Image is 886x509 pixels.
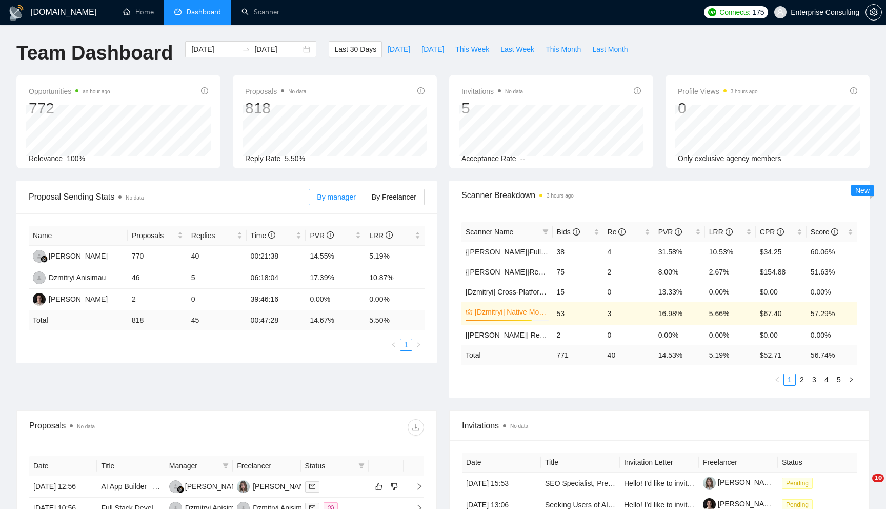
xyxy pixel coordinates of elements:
a: 4 [821,374,832,385]
td: 0.00% [365,289,425,310]
button: Last Month [587,41,633,57]
td: [DATE] 12:56 [29,476,97,498]
td: 4 [603,242,654,262]
th: Manager [165,456,233,476]
img: gigradar-bm.png [41,256,48,263]
button: download [408,419,424,436]
span: Scanner Breakdown [461,189,857,202]
span: info-circle [417,87,425,94]
td: Total [461,345,553,365]
img: gigradar-bm.png [177,486,184,493]
span: This Week [455,44,489,55]
td: 14.53 % [654,345,705,365]
button: Last 30 Days [329,41,382,57]
div: [PERSON_NAME] [185,481,244,492]
span: Last Week [500,44,534,55]
a: Pending [782,500,817,508]
span: PVR [658,228,682,236]
span: left [391,342,397,348]
span: Proposals [245,85,306,97]
a: 1 [400,339,412,350]
button: [DATE] [382,41,416,57]
a: Pending [782,479,817,487]
span: Opportunities [29,85,110,97]
span: Proposal Sending Stats [29,190,309,203]
td: 39:46:16 [247,289,306,310]
span: info-circle [777,228,784,236]
th: Title [97,456,165,476]
td: AI App Builder – End-to-End Delivery in 4 Weeks (Fixed Price) [97,476,165,498]
td: 16.98% [654,302,705,325]
td: 2 [553,325,603,345]
button: right [845,374,857,386]
img: IS [33,293,46,306]
a: homeHome [123,8,154,16]
td: $67.40 [756,302,807,325]
img: D [33,271,46,284]
span: No data [126,195,144,201]
td: Total [29,310,128,330]
td: 13.33% [654,282,705,302]
td: [DATE] 15:53 [462,473,541,494]
span: No data [288,89,306,94]
a: SEO Specialist, Premium Consulting Agency Website Laser-Focused on Bookings & Visibility Coolerize [545,479,873,487]
span: info-circle [675,228,682,236]
th: Name [29,226,128,246]
a: setting [865,8,882,16]
td: 56.74 % [807,345,857,365]
span: info-circle [268,231,275,239]
span: crown [466,308,473,316]
th: Invitation Letter [620,453,699,473]
td: 0.00% [306,289,365,310]
span: Last Month [592,44,628,55]
input: End date [254,44,301,55]
button: This Week [450,41,495,57]
h1: Team Dashboard [16,41,173,65]
th: Proposals [128,226,187,246]
li: Next Page [412,339,425,351]
td: 770 [128,246,187,267]
a: EB[PERSON_NAME] [237,482,312,490]
span: mail [309,483,315,490]
th: Date [29,456,97,476]
td: 51.63% [807,262,857,282]
th: Freelancer [233,456,300,476]
span: Dashboard [187,8,221,16]
span: info-circle [850,87,857,94]
button: right [412,339,425,351]
span: 100% [67,154,85,163]
td: 38 [553,242,603,262]
button: dislike [388,480,400,493]
li: Previous Page [388,339,400,351]
a: DDzmitryi Anisimau [33,273,106,281]
div: [PERSON_NAME] [49,293,108,305]
li: 2 [796,374,808,386]
a: {[PERSON_NAME]}React/Next.js/Node.js (Long-term, All Niches) [466,268,673,276]
td: 10.87% [365,267,425,289]
td: 57.29% [807,302,857,325]
td: 17.39% [306,267,365,289]
span: 10 [872,474,884,482]
td: $ 52.71 [756,345,807,365]
span: Status [305,460,354,472]
td: 2 [128,289,187,310]
td: $34.25 [756,242,807,262]
time: an hour ago [83,89,110,94]
td: 00:21:38 [247,246,306,267]
td: 14.67 % [306,310,365,330]
button: [DATE] [416,41,450,57]
button: like [373,480,385,493]
div: Dzmitryi Anisimau [49,272,106,283]
button: This Month [540,41,587,57]
td: 0.00% [654,325,705,345]
iframe: Intercom live chat [851,474,876,499]
span: dislike [391,482,398,491]
a: [PERSON_NAME] [703,478,777,486]
li: 3 [808,374,820,386]
span: Proposals [132,230,175,241]
a: [[PERSON_NAME]] React/Next.js/Node.js (Short-term, MVP/Startups) [466,331,689,339]
span: No data [505,89,523,94]
td: SEO Specialist, Premium Consulting Agency Website Laser-Focused on Bookings & Visibility Coolerize [541,473,620,494]
span: 5.50% [285,154,305,163]
td: 31.58% [654,242,705,262]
